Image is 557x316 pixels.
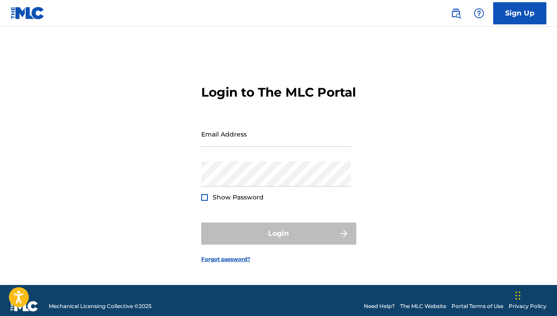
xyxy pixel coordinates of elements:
span: Mechanical Licensing Collective © 2025 [49,302,152,310]
a: Sign Up [493,2,546,24]
a: The MLC Website [400,302,446,310]
span: Show Password [213,193,264,201]
a: Privacy Policy [509,302,546,310]
a: Public Search [447,4,465,22]
a: Need Help? [364,302,395,310]
div: Drag [515,282,521,309]
img: logo [11,301,38,312]
div: Help [470,4,488,22]
iframe: Chat Widget [513,273,557,316]
h3: Login to The MLC Portal [201,85,356,100]
img: MLC Logo [11,7,45,20]
img: search [451,8,461,19]
a: Forgot password? [201,255,250,263]
img: help [474,8,484,19]
a: Portal Terms of Use [452,302,503,310]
